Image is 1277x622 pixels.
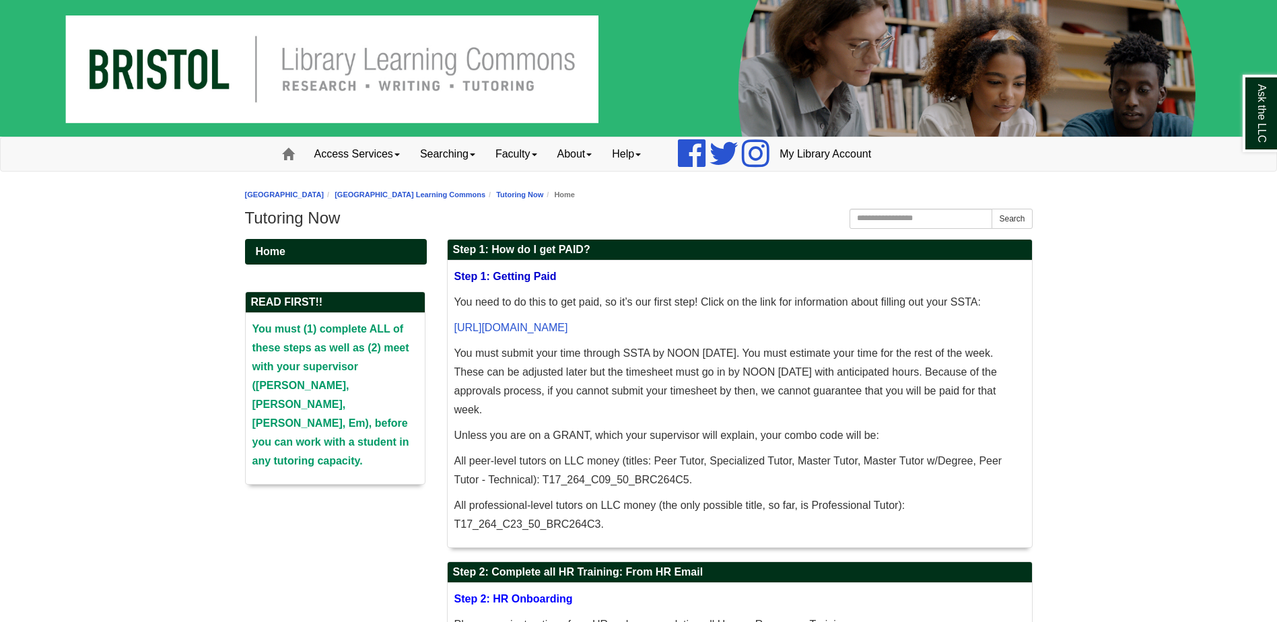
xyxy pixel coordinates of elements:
a: Access Services [304,137,410,171]
h1: Tutoring Now [245,209,1033,228]
p: All peer-level tutors on LLC money (titles: Peer Tutor, Specialized Tutor, Master Tutor, Master T... [454,452,1025,489]
a: Faculty [485,137,547,171]
a: My Library Account [769,137,881,171]
a: Help [602,137,651,171]
span: Home [256,246,285,257]
button: Search [992,209,1032,229]
li: Home [543,188,575,201]
a: Searching [410,137,485,171]
strong: You must (1) complete ALL of these steps as well as (2) meet with your supervisor ([PERSON_NAME],... [252,323,409,466]
p: Unless you are on a GRANT, which your supervisor will explain, your combo code will be: [454,426,1025,445]
a: [URL][DOMAIN_NAME] [454,322,568,333]
a: [GEOGRAPHIC_DATA] Learning Commons [335,191,485,199]
a: [GEOGRAPHIC_DATA] [245,191,324,199]
nav: breadcrumb [245,188,1033,201]
a: About [547,137,602,171]
h2: Step 1: How do I get PAID? [448,240,1032,261]
a: Home [245,239,427,265]
span: Step 1: Getting Paid [454,271,557,282]
div: Guide Pages [245,239,427,498]
h2: Step 2: Complete all HR Training: From HR Email [448,562,1032,583]
p: You need to do this to get paid, so it’s our first step! Click on the link for information about ... [454,293,1025,312]
p: All professional-level tutors on LLC money (the only possible title, so far, is Professional Tuto... [454,496,1025,534]
span: Step 2: HR Onboarding [454,593,573,604]
a: Tutoring Now [496,191,543,199]
p: You must submit your time through SSTA by NOON [DATE]. You must estimate your time for the rest o... [454,344,1025,419]
h2: READ FIRST!! [246,292,425,313]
